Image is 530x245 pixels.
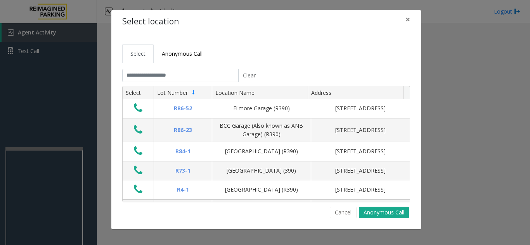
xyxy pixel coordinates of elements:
[157,89,188,96] span: Lot Number
[316,126,405,134] div: [STREET_ADDRESS]
[159,104,207,113] div: R86-52
[215,89,255,96] span: Location Name
[191,89,197,96] span: Sortable
[316,166,405,175] div: [STREET_ADDRESS]
[159,126,207,134] div: R86-23
[316,185,405,194] div: [STREET_ADDRESS]
[217,166,306,175] div: [GEOGRAPHIC_DATA] (390)
[159,147,207,156] div: R84-1
[316,104,405,113] div: [STREET_ADDRESS]
[359,207,409,218] button: Anonymous Call
[122,44,410,63] ul: Tabs
[159,166,207,175] div: R73-1
[400,10,416,29] button: Close
[217,104,306,113] div: Filmore Garage (R390)
[311,89,331,96] span: Address
[330,207,357,218] button: Cancel
[316,147,405,156] div: [STREET_ADDRESS]
[123,86,410,202] div: Data table
[239,69,260,82] button: Clear
[162,50,203,57] span: Anonymous Call
[123,86,154,99] th: Select
[217,147,306,156] div: [GEOGRAPHIC_DATA] (R390)
[405,14,410,25] span: ×
[130,50,145,57] span: Select
[122,15,179,28] h4: Select location
[217,185,306,194] div: [GEOGRAPHIC_DATA] (R390)
[217,122,306,139] div: BCC Garage (Also known as ANB Garage) (R390)
[159,185,207,194] div: R4-1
